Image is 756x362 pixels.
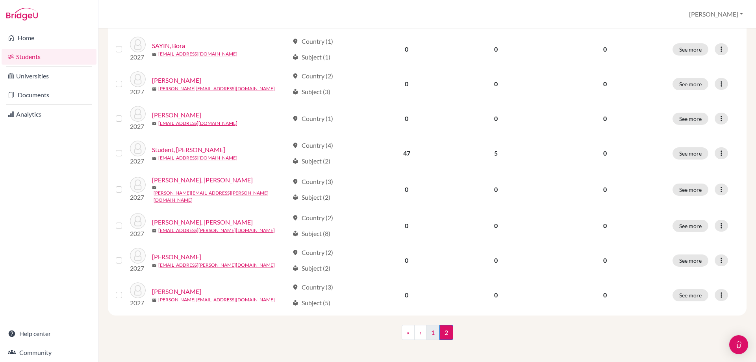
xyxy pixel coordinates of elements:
[152,252,201,262] a: [PERSON_NAME]
[292,193,330,202] div: Subject (2)
[2,87,96,103] a: Documents
[292,37,333,46] div: Country (1)
[292,248,333,257] div: Country (2)
[130,141,146,156] img: Student, Nina
[152,175,253,185] a: [PERSON_NAME], [PERSON_NAME]
[152,52,157,57] span: mail
[547,45,663,54] p: 0
[363,32,450,67] td: 0
[154,189,289,204] a: [PERSON_NAME][EMAIL_ADDRESS][PERSON_NAME][DOMAIN_NAME]
[673,147,708,160] button: See more
[292,229,330,238] div: Subject (8)
[292,73,298,79] span: location_on
[547,256,663,265] p: 0
[450,171,542,208] td: 0
[2,345,96,360] a: Community
[292,298,330,308] div: Subject (5)
[130,106,146,122] img: Shukla, Kashvi
[158,227,275,234] a: [EMAIL_ADDRESS][PERSON_NAME][DOMAIN_NAME]
[292,156,330,166] div: Subject (2)
[152,217,253,227] a: [PERSON_NAME], [PERSON_NAME]
[152,145,225,154] a: Student, [PERSON_NAME]
[152,41,185,50] a: SAYIN, Bora
[363,243,450,278] td: 0
[292,194,298,200] span: local_library
[130,248,146,264] img: Wilson, Miska
[292,115,298,122] span: location_on
[130,213,146,229] img: Vijayakumar, Krethik Krishna
[152,287,201,296] a: [PERSON_NAME]
[130,87,146,97] p: 2027
[152,121,157,126] span: mail
[547,114,663,123] p: 0
[547,185,663,194] p: 0
[363,208,450,243] td: 0
[130,52,146,62] p: 2027
[450,101,542,136] td: 0
[547,79,663,89] p: 0
[547,221,663,230] p: 0
[292,282,333,292] div: Country (3)
[158,50,237,58] a: [EMAIL_ADDRESS][DOMAIN_NAME]
[363,136,450,171] td: 47
[363,67,450,101] td: 0
[673,184,708,196] button: See more
[686,7,747,22] button: [PERSON_NAME]
[673,78,708,90] button: See more
[292,38,298,45] span: location_on
[673,43,708,56] button: See more
[292,87,330,97] div: Subject (3)
[2,68,96,84] a: Universities
[363,278,450,312] td: 0
[729,335,748,354] div: Open Intercom Messenger
[292,265,298,271] span: local_library
[363,171,450,208] td: 0
[130,156,146,166] p: 2027
[130,229,146,238] p: 2027
[152,156,157,161] span: mail
[402,325,453,346] nav: ...
[292,52,330,62] div: Subject (1)
[158,85,275,92] a: [PERSON_NAME][EMAIL_ADDRESS][DOMAIN_NAME]
[130,37,146,52] img: SAYIN, Bora
[130,71,146,87] img: Shetty, Neel
[152,263,157,268] span: mail
[292,177,333,186] div: Country (3)
[158,154,237,162] a: [EMAIL_ADDRESS][DOMAIN_NAME]
[547,149,663,158] p: 0
[292,71,333,81] div: Country (2)
[2,30,96,46] a: Home
[130,282,146,298] img: Yadav, Daksh
[673,113,708,125] button: See more
[130,122,146,131] p: 2027
[292,249,298,256] span: location_on
[439,325,453,340] span: 2
[450,32,542,67] td: 0
[450,243,542,278] td: 0
[2,326,96,342] a: Help center
[292,215,298,221] span: location_on
[2,106,96,122] a: Analytics
[673,220,708,232] button: See more
[363,101,450,136] td: 0
[152,228,157,233] span: mail
[130,264,146,273] p: 2027
[292,141,333,150] div: Country (4)
[292,213,333,223] div: Country (2)
[292,284,298,290] span: location_on
[292,54,298,60] span: local_library
[450,67,542,101] td: 0
[152,87,157,91] span: mail
[450,278,542,312] td: 0
[673,254,708,267] button: See more
[292,89,298,95] span: local_library
[292,230,298,237] span: local_library
[2,49,96,65] a: Students
[152,76,201,85] a: [PERSON_NAME]
[292,264,330,273] div: Subject (2)
[414,325,426,340] a: ‹
[158,296,275,303] a: [PERSON_NAME][EMAIL_ADDRESS][DOMAIN_NAME]
[402,325,415,340] a: «
[130,193,146,202] p: 2027
[158,120,237,127] a: [EMAIL_ADDRESS][DOMAIN_NAME]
